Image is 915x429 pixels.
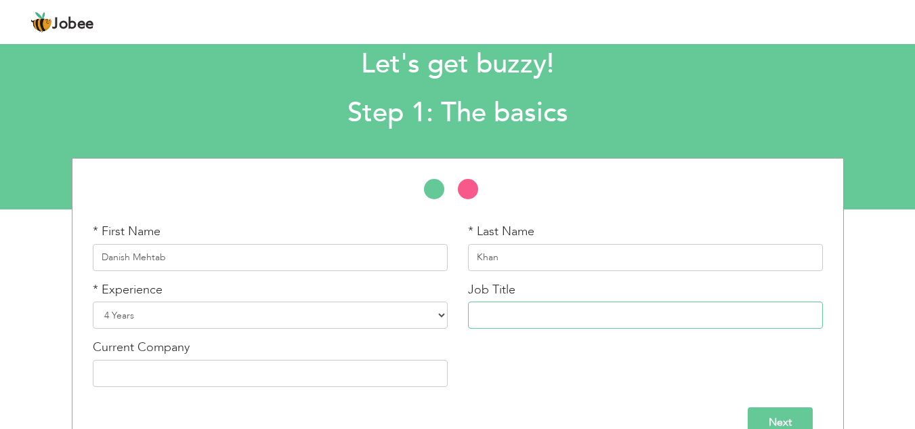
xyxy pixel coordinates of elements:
label: * First Name [93,223,161,241]
label: Current Company [93,339,190,356]
label: * Last Name [468,223,534,241]
h2: Step 1: The basics [125,96,790,131]
img: jobee.io [30,12,52,33]
label: Job Title [468,281,515,299]
span: Jobee [52,17,94,32]
h1: Let's get buzzy! [125,47,790,82]
label: * Experience [93,281,163,299]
